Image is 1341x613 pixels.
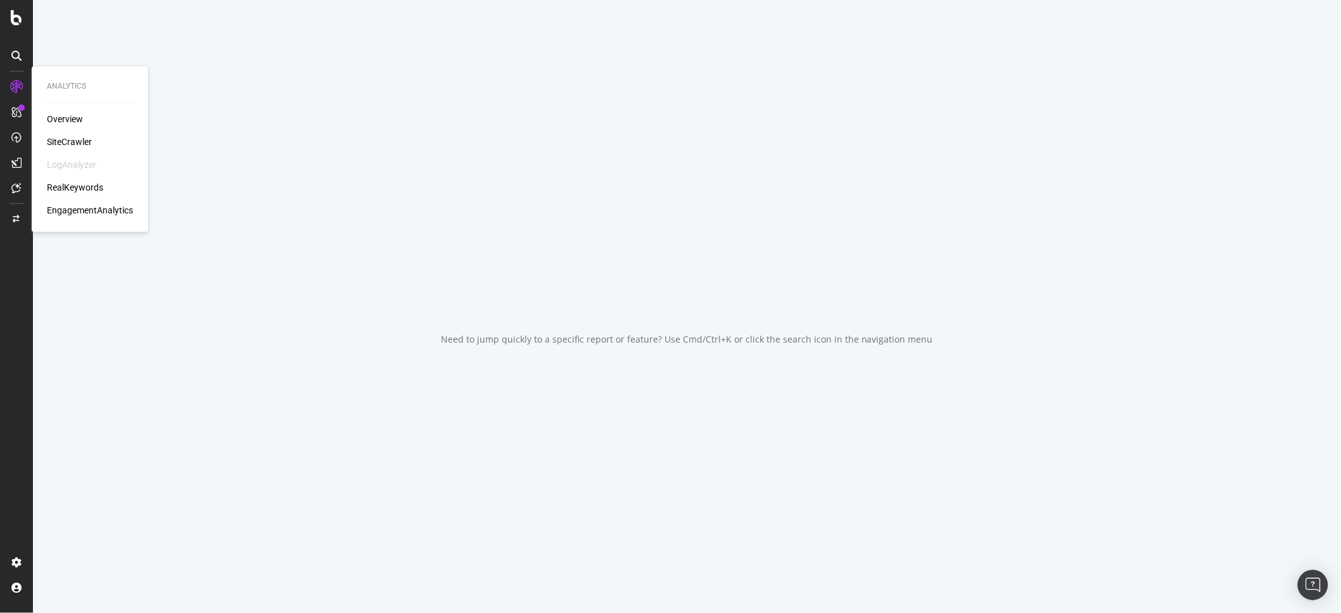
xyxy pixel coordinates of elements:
a: SiteCrawler [47,136,92,149]
div: Analytics [47,81,133,92]
div: Open Intercom Messenger [1298,570,1328,600]
a: EngagementAnalytics [47,205,133,217]
a: Overview [47,113,83,126]
div: LogAnalyzer [47,159,96,172]
a: RealKeywords [47,182,103,194]
div: Need to jump quickly to a specific report or feature? Use Cmd/Ctrl+K or click the search icon in ... [441,333,933,346]
div: animation [642,267,733,313]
